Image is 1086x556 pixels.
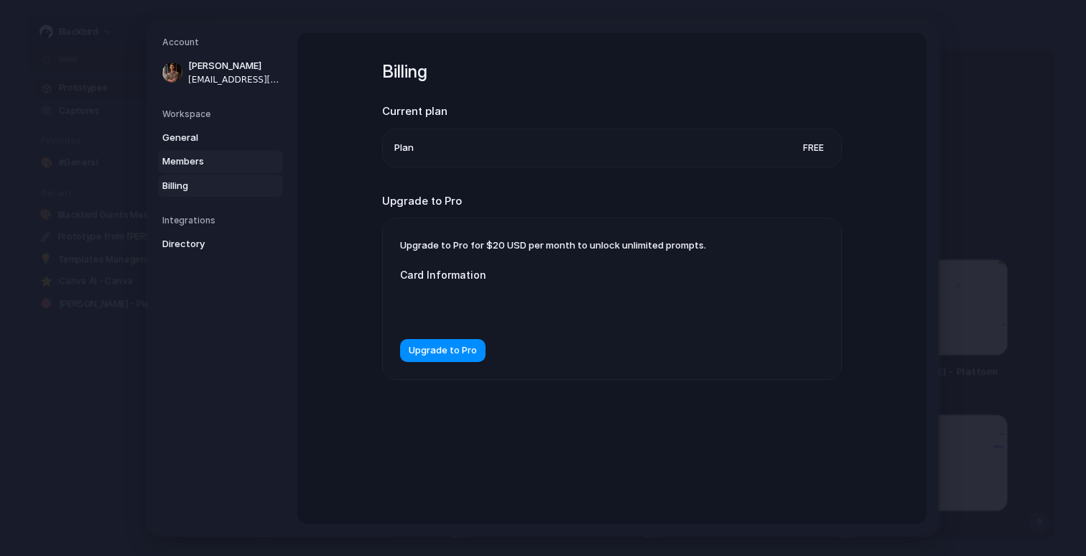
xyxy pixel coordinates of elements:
h2: Upgrade to Pro [382,193,842,209]
span: Directory [162,237,254,251]
h1: Billing [382,59,842,85]
label: Card Information [400,267,687,282]
a: Members [158,150,283,173]
a: General [158,126,283,149]
iframe: Secure card payment input frame [412,300,676,313]
h2: Current plan [382,103,842,120]
span: Upgrade to Pro [409,343,477,358]
h5: Integrations [162,214,283,227]
span: [PERSON_NAME] [188,59,280,73]
a: [PERSON_NAME][EMAIL_ADDRESS][DOMAIN_NAME] [158,55,283,91]
span: General [162,130,254,144]
h5: Workspace [162,107,283,120]
button: Upgrade to Pro [400,339,486,362]
a: Directory [158,233,283,256]
h5: Account [162,36,283,49]
span: Members [162,154,254,169]
span: Free [797,140,830,154]
span: Upgrade to Pro for $20 USD per month to unlock unlimited prompts. [400,239,706,251]
span: Plan [394,140,414,154]
span: Billing [162,178,254,193]
span: [EMAIL_ADDRESS][DOMAIN_NAME] [188,73,280,85]
a: Billing [158,174,283,197]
